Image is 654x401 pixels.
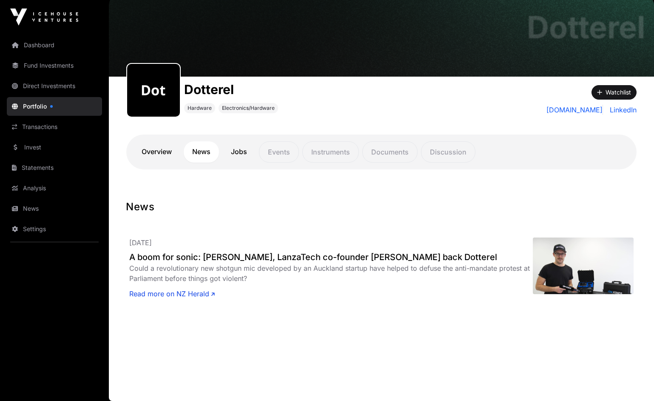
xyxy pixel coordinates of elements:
p: Instruments [302,141,359,163]
a: A boom for sonic: [PERSON_NAME], LanzaTech co-founder [PERSON_NAME] back Dotterel [129,251,533,263]
a: Portfolio [7,97,102,116]
h1: Dotterel [527,12,645,43]
a: News [7,199,102,218]
a: News [184,141,219,163]
a: [DOMAIN_NAME] [546,105,603,115]
img: 3436PTKYTVXW5L7G767GK64GVM.jpg [533,238,634,294]
nav: Tabs [133,141,630,163]
a: LinkedIn [606,105,637,115]
a: Dashboard [7,36,102,54]
a: Read more on NZ Herald [129,289,215,299]
a: Jobs [222,141,256,163]
a: Overview [133,141,180,163]
img: dotterel308.png [131,67,176,113]
a: Settings [7,220,102,238]
h1: News [126,200,637,214]
iframe: Chat Widget [611,360,654,401]
a: Direct Investments [7,77,102,95]
a: Fund Investments [7,56,102,75]
h1: Dotterel [184,82,278,97]
button: Watchlist [591,85,637,100]
a: Analysis [7,179,102,198]
a: Statements [7,158,102,177]
p: Events [259,141,299,163]
a: Invest [7,138,102,157]
p: Discussion [421,141,475,163]
p: [DATE] [129,238,533,248]
div: Could a revolutionary new shotgun mic developed by an Auckland startup have helped to defuse the ... [129,263,533,284]
span: Hardware [188,105,212,112]
p: Documents [362,141,418,163]
img: Icehouse Ventures Logo [10,9,78,26]
a: Transactions [7,117,102,136]
span: Electronics/Hardware [222,105,275,112]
